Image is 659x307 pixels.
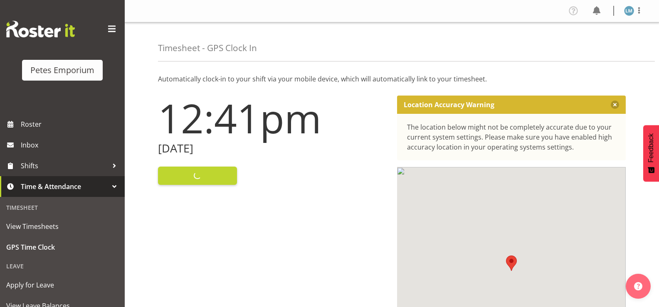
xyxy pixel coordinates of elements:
span: Inbox [21,139,121,151]
p: Automatically clock-in to your shift via your mobile device, which will automatically link to you... [158,74,626,84]
div: Leave [2,258,123,275]
span: Apply for Leave [6,279,118,291]
div: The location below might not be completely accurate due to your current system settings. Please m... [407,122,616,152]
img: lianne-morete5410.jpg [624,6,634,16]
span: Time & Attendance [21,180,108,193]
div: Timesheet [2,199,123,216]
span: View Timesheets [6,220,118,233]
button: Feedback - Show survey [643,125,659,182]
span: GPS Time Clock [6,241,118,253]
a: View Timesheets [2,216,123,237]
span: Feedback [647,133,655,162]
p: Location Accuracy Warning [404,101,494,109]
h1: 12:41pm [158,96,387,140]
button: Close message [611,101,619,109]
h2: [DATE] [158,142,387,155]
a: Apply for Leave [2,275,123,295]
a: GPS Time Clock [2,237,123,258]
span: Roster [21,118,121,130]
img: Rosterit website logo [6,21,75,37]
img: help-xxl-2.png [634,282,642,290]
h4: Timesheet - GPS Clock In [158,43,257,53]
span: Shifts [21,160,108,172]
div: Petes Emporium [30,64,94,76]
